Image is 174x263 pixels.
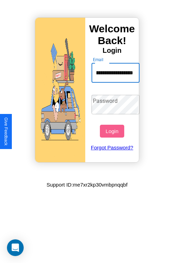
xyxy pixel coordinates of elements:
h4: Login [85,47,139,55]
a: Forgot Password? [88,138,136,157]
p: Support ID: me7xr2kp30vmbpnqqbf [47,180,128,189]
button: Login [100,125,124,138]
label: Email [93,57,104,63]
div: Open Intercom Messenger [7,239,24,256]
img: gif [35,18,85,162]
div: Give Feedback [3,117,8,146]
h3: Welcome Back! [85,23,139,47]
